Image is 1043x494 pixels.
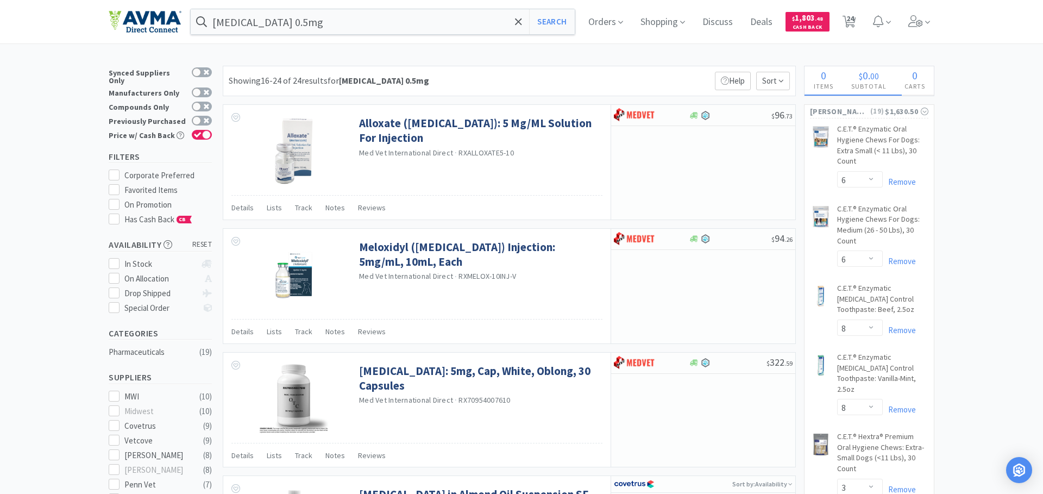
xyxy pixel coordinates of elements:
[837,124,928,171] a: C.E.T.® Enzymatic Oral Hygiene Chews For Dogs: Extra Small (< 11 Lbs), 30 Count
[177,216,188,223] span: CB
[109,10,181,33] img: e4e33dab9f054f5782a47901c742baa9_102.png
[698,17,737,27] a: Discuss
[912,68,918,82] span: 0
[267,327,282,336] span: Lists
[325,327,345,336] span: Notes
[124,302,197,315] div: Special Order
[124,184,212,197] div: Favorited Items
[815,15,823,22] span: . 48
[784,359,793,367] span: . 59
[124,390,192,403] div: MWI
[325,203,345,212] span: Notes
[229,74,429,88] div: Showing 16-24 of 24 results
[267,451,282,460] span: Lists
[231,327,254,336] span: Details
[203,464,212,477] div: ( 8 )
[231,203,254,212] span: Details
[109,130,186,139] div: Price w/ Cash Back
[109,102,186,111] div: Compounds Only
[109,67,186,84] div: Synced Suppliers Only
[837,432,928,478] a: C.E.T.® Hextra® Premium Oral Hygiene Chews: Extra-Small Dogs (<11 Lbs), 30 Count
[203,420,212,433] div: ( 9 )
[109,327,212,340] h5: Categories
[124,449,192,462] div: [PERSON_NAME]
[358,451,386,460] span: Reviews
[199,390,212,403] div: ( 10 )
[746,17,777,27] a: Deals
[325,451,345,460] span: Notes
[821,68,826,82] span: 0
[614,355,655,371] img: bdd3c0f4347043b9a893056ed883a29a_120.png
[771,235,775,243] span: $
[458,395,510,405] span: RX70954007610
[109,371,212,384] h5: Suppliers
[109,151,212,163] h5: Filters
[328,75,429,86] span: for
[231,451,254,460] span: Details
[199,405,212,418] div: ( 10 )
[359,240,600,270] a: Meloxidyl ([MEDICAL_DATA]) Injection: 5mg/mL, 10mL, Each
[810,105,869,117] span: [PERSON_NAME]
[792,24,823,32] span: Cash Back
[359,116,600,146] a: Alloxate ([MEDICAL_DATA]): 5 Mg/ML Solution For Injection
[838,18,860,28] a: 24
[259,364,329,434] img: 75406261a2ae43caa3bba5d5a22b77e7_531069.png
[766,356,793,368] span: 322
[124,169,212,182] div: Corporate Preferred
[732,476,793,492] p: Sort by: Availability
[192,239,212,251] span: reset
[124,464,192,477] div: [PERSON_NAME]
[805,81,842,91] h4: Items
[358,203,386,212] span: Reviews
[358,327,386,336] span: Reviews
[267,203,282,212] span: Lists
[124,272,197,285] div: On Allocation
[715,72,751,90] p: Help
[124,478,192,491] div: Penn Vet
[883,256,916,266] a: Remove
[614,231,655,247] img: bdd3c0f4347043b9a893056ed883a29a_120.png
[842,81,895,91] h4: Subtotal
[191,9,575,34] input: Search by item, sku, manufacturer, ingredient, size...
[124,214,192,224] span: Has Cash Back
[109,87,186,97] div: Manufacturers Only
[792,15,795,22] span: $
[883,325,916,335] a: Remove
[786,7,830,36] a: $1,803.48Cash Back
[295,203,312,212] span: Track
[458,271,516,281] span: RXMELOX-10INJ-V
[810,285,832,307] img: 82a1042f67654bf89be681307a1a09c0_51211.jpeg
[784,235,793,243] span: . 26
[784,112,793,120] span: . 73
[455,148,457,158] span: ·
[124,420,192,433] div: Covetrus
[810,206,832,228] img: a1287d7f399543b382404815a0c83a33_51184.jpeg
[458,148,514,158] span: RXALLOXATE5-10
[869,106,885,117] span: ( 19 )
[1006,457,1032,483] div: Open Intercom Messenger
[614,476,655,492] img: 77fca1acd8b6420a9015268ca798ef17_1.png
[109,116,186,125] div: Previously Purchased
[883,404,916,415] a: Remove
[614,107,655,123] img: bdd3c0f4347043b9a893056ed883a29a_120.png
[124,434,192,447] div: Vetcove
[771,109,793,121] span: 96
[842,70,895,81] div: .
[203,478,212,491] div: ( 7 )
[810,434,832,455] img: fb33934ee07748a1b634ee47be981a5f_51191.jpeg
[259,240,329,310] img: 6fea4f486dda4011a6f48cdb13965dc5_565824.jpeg
[883,177,916,187] a: Remove
[109,239,212,251] h5: Availability
[203,434,212,447] div: ( 9 )
[837,283,928,320] a: C.E.T.® Enzymatic [MEDICAL_DATA] Control Toothpaste: Beef, 2.5oz
[259,116,329,186] img: 225987e347904e7889b912b8d6f8cbbb_475052.jpg
[895,81,934,91] h4: Carts
[810,126,832,148] img: 47fdc62e34a942c29a730e8697d68d65_51186.jpeg
[339,75,429,86] strong: [MEDICAL_DATA] 0.5mg
[124,258,197,271] div: In Stock
[885,105,928,117] div: $1,630.50
[295,327,312,336] span: Track
[199,346,212,359] div: ( 19 )
[529,9,574,34] button: Search
[124,405,192,418] div: Midwest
